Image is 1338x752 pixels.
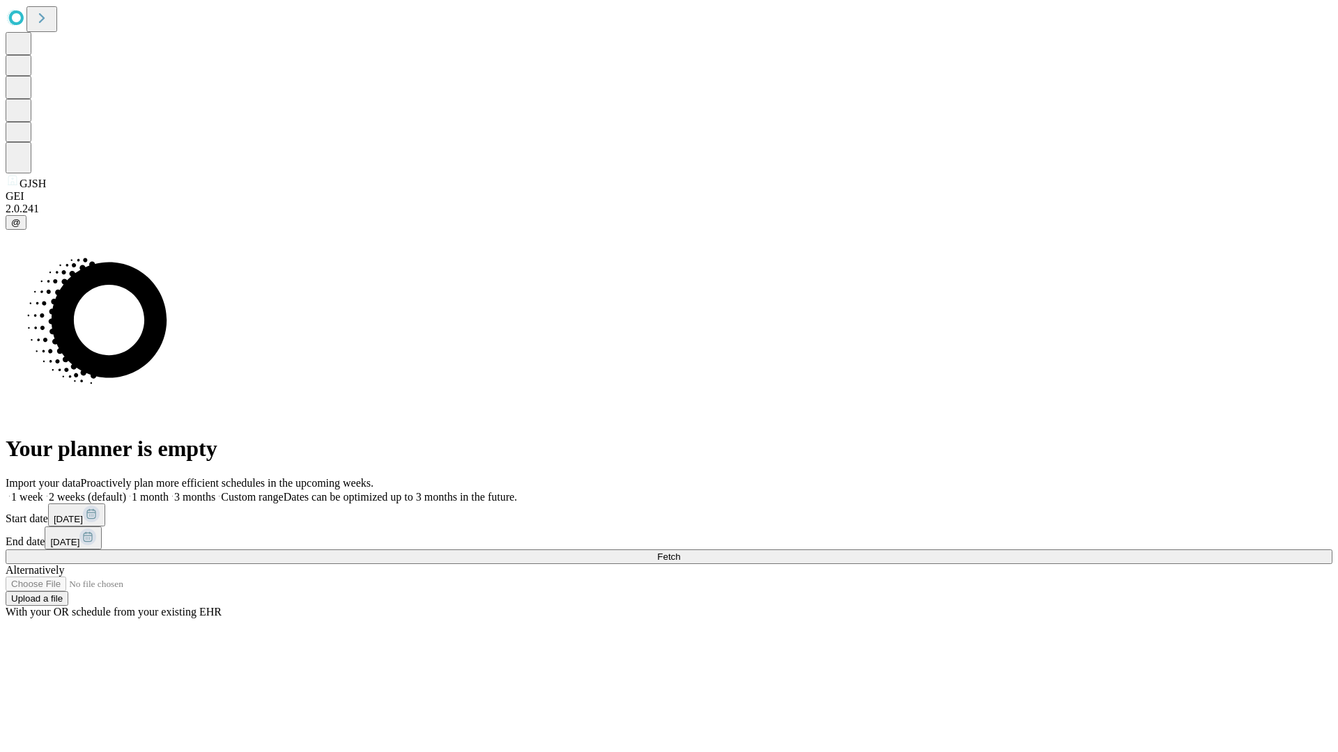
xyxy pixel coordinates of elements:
span: 3 months [174,491,215,503]
div: Start date [6,503,1332,526]
span: Alternatively [6,564,64,576]
span: [DATE] [50,537,79,547]
span: With your OR schedule from your existing EHR [6,606,222,618]
span: @ [11,217,21,228]
div: End date [6,526,1332,549]
h1: Your planner is empty [6,436,1332,462]
div: GEI [6,190,1332,203]
span: Custom range [221,491,283,503]
div: 2.0.241 [6,203,1332,215]
button: [DATE] [48,503,105,526]
span: GJSH [20,178,46,189]
span: 1 week [11,491,43,503]
span: 1 month [132,491,169,503]
button: @ [6,215,26,230]
button: Upload a file [6,591,68,606]
button: [DATE] [45,526,102,549]
button: Fetch [6,549,1332,564]
span: Import your data [6,477,81,489]
span: 2 weeks (default) [49,491,126,503]
span: Dates can be optimized up to 3 months in the future. [284,491,517,503]
span: [DATE] [54,514,83,524]
span: Proactively plan more efficient schedules in the upcoming weeks. [81,477,374,489]
span: Fetch [657,551,680,562]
